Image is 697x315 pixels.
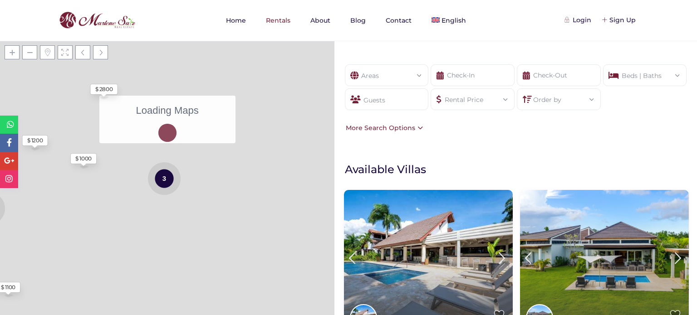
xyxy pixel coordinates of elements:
[99,96,236,143] div: Loading Maps
[148,161,181,195] div: 3
[524,89,594,105] div: Order by
[345,88,429,110] div: Guests
[517,64,601,86] input: Check-Out
[27,136,43,145] div: $ 1200
[75,155,92,163] div: $ 1000
[95,85,113,93] div: $ 2800
[57,10,137,31] img: logo
[431,64,515,86] input: Check-In
[1,283,15,291] div: $ 1100
[352,65,422,81] div: Areas
[566,15,591,25] div: Login
[603,15,636,25] div: Sign Up
[610,65,680,81] div: Beds | Baths
[344,123,423,133] div: More Search Options
[442,16,466,24] span: English
[438,89,507,105] div: Rental Price
[345,162,692,176] h1: Available Villas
